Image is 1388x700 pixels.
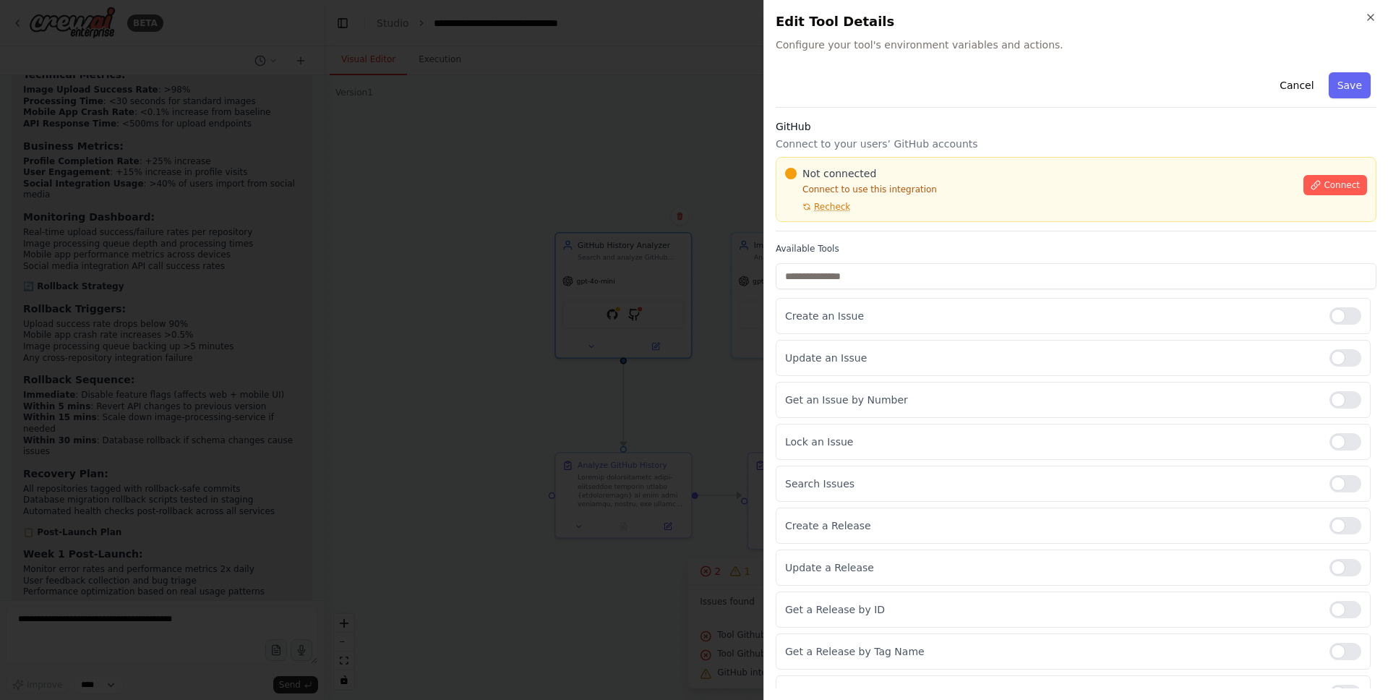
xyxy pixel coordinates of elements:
h2: Edit Tool Details [776,12,1376,32]
span: Connect [1324,179,1360,191]
p: Create an Issue [785,309,1318,323]
p: Connect to your users’ GitHub accounts [776,137,1376,151]
p: Get a Release by ID [785,602,1318,617]
label: Available Tools [776,243,1376,255]
p: Search Issues [785,477,1318,491]
button: Cancel [1271,72,1322,98]
p: Update an Issue [785,351,1318,365]
button: Save [1329,72,1371,98]
p: Get an Issue by Number [785,393,1318,407]
span: Configure your tool's environment variables and actions. [776,38,1376,52]
span: Not connected [802,166,876,181]
p: Create a Release [785,518,1318,533]
button: Recheck [785,201,850,213]
p: Get a Release by Tag Name [785,644,1318,659]
p: Update a Release [785,560,1318,575]
p: Connect to use this integration [785,184,1295,195]
p: Lock an Issue [785,435,1318,449]
h3: GitHub [776,119,1376,134]
span: Recheck [814,201,850,213]
button: Connect [1303,175,1367,195]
